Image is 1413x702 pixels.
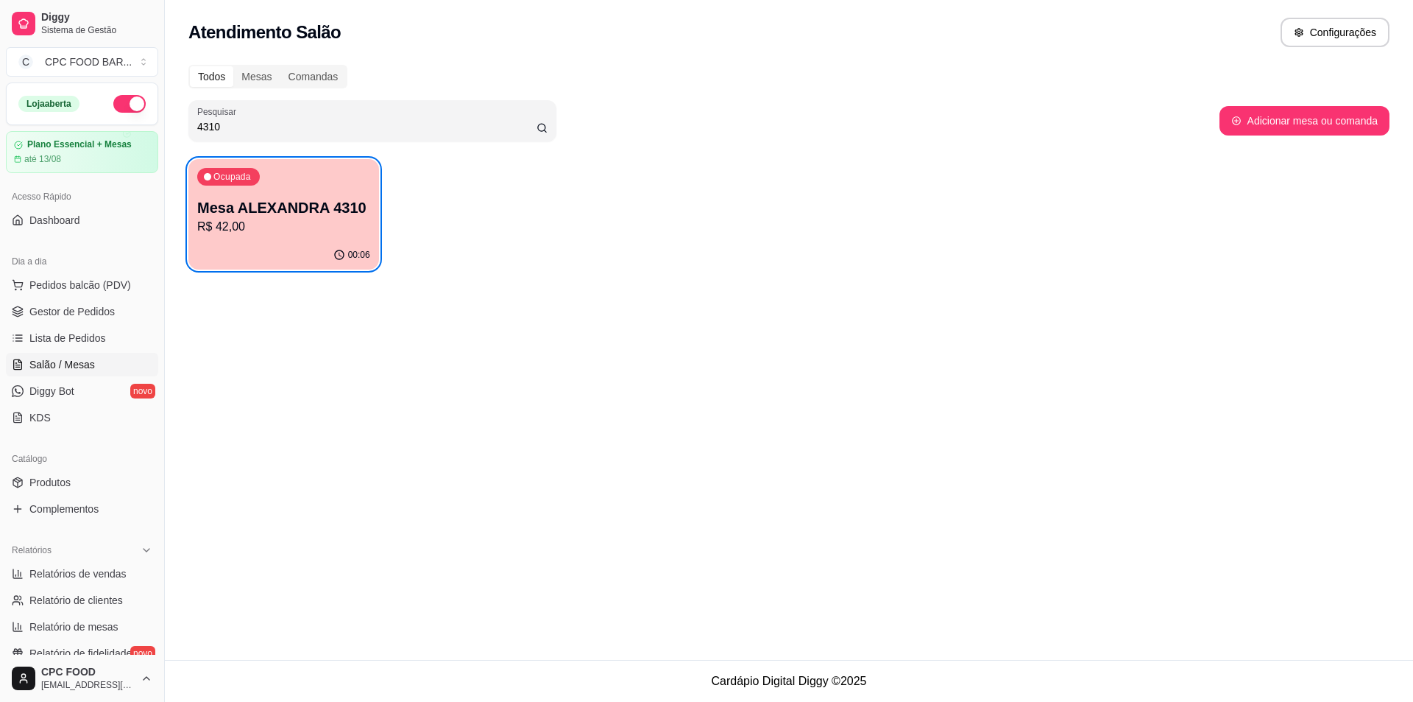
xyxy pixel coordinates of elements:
button: Alterar Status [113,95,146,113]
button: CPC FOOD[EMAIL_ADDRESS][DOMAIN_NAME] [6,661,158,696]
a: Relatório de mesas [6,615,158,639]
p: R$ 42,00 [197,218,370,236]
span: Complementos [29,502,99,516]
button: Pedidos balcão (PDV) [6,273,158,297]
a: Lista de Pedidos [6,326,158,350]
footer: Cardápio Digital Diggy © 2025 [165,660,1413,702]
div: Loja aberta [18,96,79,112]
a: Salão / Mesas [6,353,158,376]
input: Pesquisar [197,119,536,134]
span: Salão / Mesas [29,357,95,372]
span: Diggy [41,11,152,24]
p: 00:06 [348,249,370,261]
a: Complementos [6,497,158,521]
a: Produtos [6,471,158,494]
button: Configurações [1281,18,1389,47]
a: Plano Essencial + Mesasaté 13/08 [6,131,158,173]
span: Relatório de fidelidade [29,646,132,661]
a: DiggySistema de Gestão [6,6,158,41]
span: Diggy Bot [29,384,74,399]
a: Dashboard [6,208,158,232]
div: Acesso Rápido [6,185,158,208]
div: Todos [190,66,233,87]
span: Sistema de Gestão [41,24,152,36]
span: Relatórios [12,544,52,556]
a: Relatório de fidelidadenovo [6,642,158,665]
h2: Atendimento Salão [188,21,341,44]
span: Produtos [29,475,71,490]
button: Select a team [6,47,158,77]
span: Lista de Pedidos [29,331,106,345]
span: Relatórios de vendas [29,566,127,581]
span: KDS [29,410,51,425]
a: KDS [6,406,158,429]
span: C [18,55,33,69]
article: até 13/08 [24,153,61,165]
p: Ocupada [213,171,251,183]
button: Adicionar mesa ou comanda [1219,106,1389,136]
span: Gestor de Pedidos [29,304,115,319]
a: Gestor de Pedidos [6,300,158,323]
article: Plano Essencial + Mesas [27,139,132,150]
p: Mesa ALEXANDRA 4310 [197,197,370,218]
div: Dia a dia [6,250,158,273]
div: Comandas [280,66,347,87]
span: CPC FOOD [41,666,135,679]
div: Catálogo [6,447,158,471]
label: Pesquisar [197,105,241,118]
span: Relatório de mesas [29,619,118,634]
div: CPC FOOD BAR ... [45,55,132,69]
span: Dashboard [29,213,80,228]
a: Relatórios de vendas [6,562,158,586]
a: Relatório de clientes [6,589,158,612]
div: Mesas [233,66,280,87]
button: OcupadaMesa ALEXANDRA 4310R$ 42,0000:06 [188,159,379,270]
a: Diggy Botnovo [6,379,158,403]
span: [EMAIL_ADDRESS][DOMAIN_NAME] [41,679,135,691]
span: Pedidos balcão (PDV) [29,278,131,292]
span: Relatório de clientes [29,593,123,608]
